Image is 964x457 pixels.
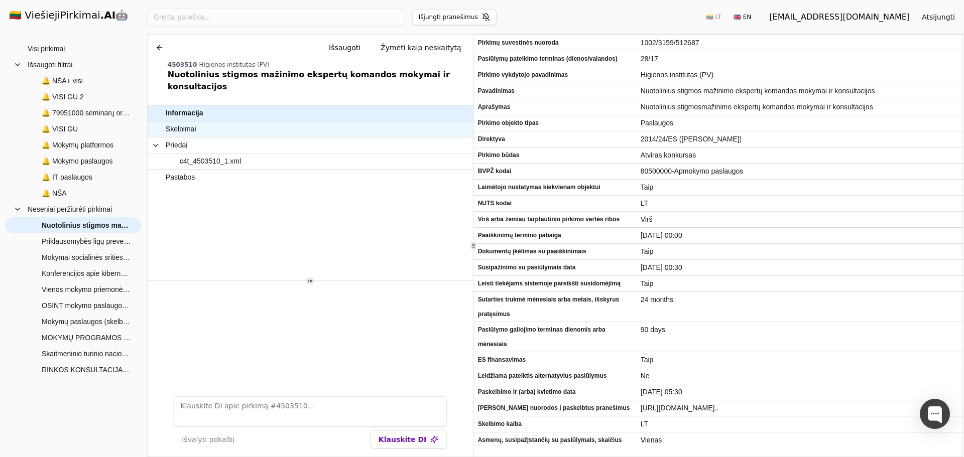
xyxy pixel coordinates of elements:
[641,212,958,227] span: Virš
[166,122,196,136] span: Skelbimai
[641,116,958,130] span: Paslaugos
[641,276,958,291] span: Taip
[42,105,131,120] span: 🔔 79951000 seminarų org pasl
[641,353,958,367] span: Taip
[28,57,72,72] span: Išsaugoti filtrai
[641,52,958,66] span: 28/17
[168,69,469,93] div: Nuotolinius stigmos mažinimo ekspertų komandos mokymai ir konsultacijos
[478,196,633,211] span: NUTS kodai
[199,61,270,68] span: Higienos institutas (PV)
[641,260,958,275] span: [DATE] 00:30
[478,244,633,259] span: Dokumentų įkėlimas su paaiškinimais
[42,282,131,297] span: Vienos mokymo priemonės turinio parengimo su skaitmenine versija 3–5 m. vaikams A1–A2 paslaugų pi...
[42,73,83,88] span: 🔔 NŠA+ visi
[478,84,633,98] span: Pavadinimas
[641,417,958,431] span: LT
[42,218,131,233] span: Nuotolinius stigmos mažinimo ekspertų komandos mokymai ir konsultacijos
[478,385,633,399] span: Paskelbimo ir (arba) kvietimo data
[478,36,633,50] span: Pirkimų suvestinės nuoroda
[28,41,65,56] span: Visi pirkimai
[147,8,404,26] input: Greita paieška...
[478,228,633,243] span: Paaiškinimų termino pabaiga
[166,138,188,153] span: Priedai
[478,52,633,66] span: Pasiūlymų pateikimo terminas (dienos/valandos)
[641,385,958,399] span: [DATE] 05:30
[42,89,84,104] span: 🔔 VISI GU 2
[42,266,131,281] span: Konferencijos apie kibernetinio saugumo reikalavimų įgyvendinimą organizavimo paslaugos
[166,170,195,185] span: Pastabos
[641,401,958,415] span: [URL][DOMAIN_NAME]..
[42,121,78,136] span: 🔔 VISI GU
[478,164,633,179] span: BVPŽ kodai
[478,148,633,163] span: Pirkimo būdas
[478,100,633,114] span: Aprašymas
[478,292,633,322] span: Sutarties trukmė mėnesiais arba metais, išskyrus pratęsimus
[180,154,241,169] span: c4t_4503510_1.xml
[42,250,131,265] span: Mokymai socialinės srities darbuotojams
[478,323,633,352] span: Pasiūlymo galiojimo terminas dienomis arba mėnesiais
[478,68,633,82] span: Pirkimo vykdytojo pavadinimas
[728,9,757,25] button: 🇬🇧 EN
[478,276,633,291] span: Leisti tiekėjams sistemoje pareikšti susidomėjimą
[478,369,633,383] span: Leidžiama pateiktis alternatyvius pasiūlymus
[641,148,958,163] span: Atviras konkursas
[168,61,469,69] div: -
[641,164,958,179] span: 80500000-Apmokymo paslaugos
[914,8,963,26] button: Atsijungti
[42,362,131,377] span: RINKOS KONSULTACIJA DĖL MOKYMŲ ORGANIZAVIMO PASLAUGŲ PIRKIMO
[478,417,633,431] span: Skelbimo kalba
[166,106,203,120] span: Informacija
[42,186,67,201] span: 🔔 NŠA
[478,353,633,367] span: ES finansavimas
[42,314,131,329] span: Mokymų paslaugos (skelbiama apklausa)
[641,84,958,98] span: Nuotolinius stigmos mažinimo ekspertų komandos mokymai ir konsultacijos
[100,9,116,21] strong: .AI
[42,330,131,345] span: MOKYMŲ PROGRAMOS IR MEDŽIAGOS PARENGIMAS „MOODLE” INFEKCIJŲ PREVENCIJOS IR VALDYMO TEMA
[42,346,131,361] span: Skaitmeninio turinio nacionaliniam saugumui ir krašto gynybai sukūrimo ir adaptavimo paslaugos (A...
[412,9,497,25] button: Išjungti pranešimus
[42,298,131,313] span: OSINT mokymo paslaugos (Projektas Nr. 05-006-P-0001)
[641,244,958,259] span: Taip
[641,68,958,82] span: Higienos institutas (PV)
[42,154,113,169] span: 🔔 Mokymo paslaugos
[641,196,958,211] span: LT
[641,292,958,307] span: 24 months
[641,100,958,114] span: Nuotolinius stigmosmažinimo ekspertų komandos mokymai ir konsultacijos
[641,132,958,146] span: 2014/24/ES ([PERSON_NAME])
[641,323,958,337] span: 90 days
[478,401,633,415] span: [PERSON_NAME] nuorodos į paskelbtus pranešimus
[478,212,633,227] span: Virš arba žemiau tarptautinio pirkimo vertės ribos
[370,430,447,448] button: Klauskite DI
[641,180,958,195] span: Taip
[478,260,633,275] span: Susipažinimo su pasiūlymais data
[478,116,633,130] span: Pirkimo objekto tipas
[42,137,113,153] span: 🔔 Mokymų platformos
[478,132,633,146] span: Direktyva
[321,39,369,57] button: Išsaugoti
[641,228,958,243] span: [DATE] 00:00
[478,433,633,447] span: Asmenų, susipažįstančių su pasiūlymais, skaičius
[641,433,958,447] span: Vienas
[373,39,469,57] button: Žymėti kaip neskaitytą
[478,180,633,195] span: Laimėtojo nustatymas kiekvienam objektui
[641,36,958,50] span: 1002/3159/512687
[42,234,131,249] span: Priklausomybės ligų prevencijos mokymų mokytojams, tėvams ir vaikams organizavimo paslaugos
[769,11,910,23] div: [EMAIL_ADDRESS][DOMAIN_NAME]
[42,170,92,185] span: 🔔 IT paslaugos
[168,61,197,68] span: 4503510
[641,369,958,383] span: Ne
[28,202,112,217] span: Neseniai peržiūrėti pirkimai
